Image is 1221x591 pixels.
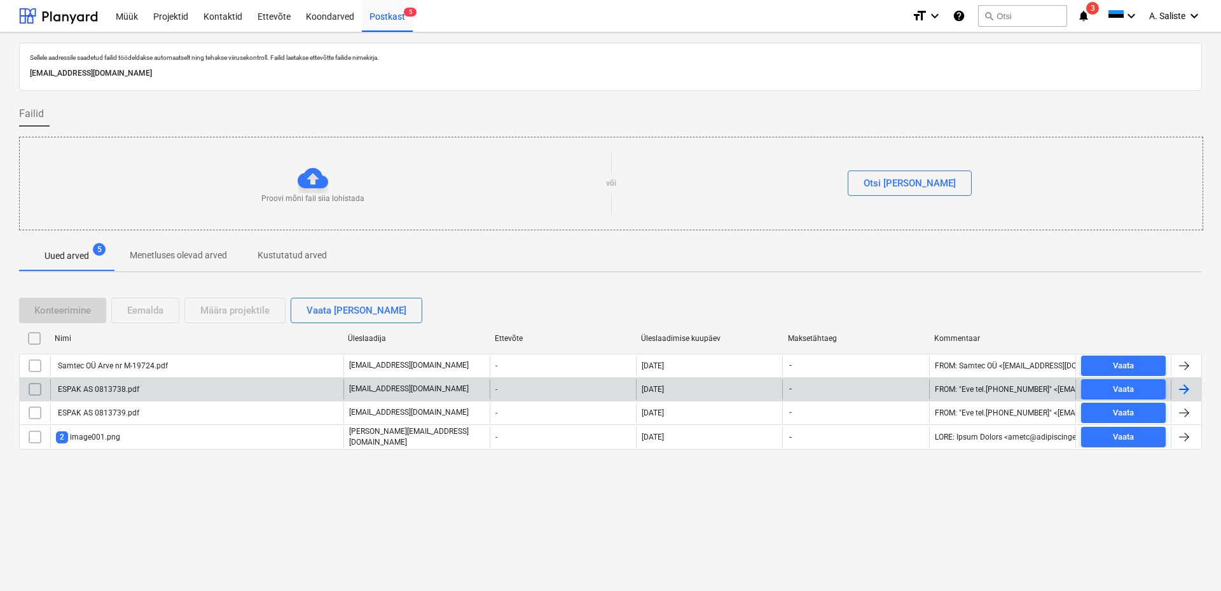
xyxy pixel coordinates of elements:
button: Otsi [978,5,1067,27]
p: Kustutatud arved [258,249,327,262]
p: või [606,178,616,189]
p: [EMAIL_ADDRESS][DOMAIN_NAME] [349,407,469,418]
i: keyboard_arrow_down [1124,8,1139,24]
span: 2 [56,431,68,443]
div: Samtec OÜ Arve nr M-19724.pdf [56,361,168,370]
div: Üleslaadimise kuupäev [641,334,778,343]
iframe: Chat Widget [1157,530,1221,591]
p: Menetluses olevad arved [130,249,227,262]
span: search [984,11,994,21]
div: Ettevõte [495,334,631,343]
button: Vaata [1081,427,1166,447]
p: Proovi mõni fail siia lohistada [261,193,364,204]
p: Uued arved [45,249,89,263]
div: Vaata [1113,406,1134,421]
button: Vaata [1081,403,1166,423]
div: Proovi mõni fail siia lohistadavõiOtsi [PERSON_NAME] [19,137,1203,230]
div: - [490,426,636,448]
p: [PERSON_NAME][EMAIL_ADDRESS][DOMAIN_NAME] [349,426,485,448]
div: [DATE] [642,408,664,417]
div: Vaata [PERSON_NAME] [307,302,406,319]
div: image001.png [56,431,120,443]
i: Abikeskus [953,8,965,24]
span: Failid [19,106,44,122]
div: Nimi [55,334,338,343]
div: [DATE] [642,385,664,394]
p: [EMAIL_ADDRESS][DOMAIN_NAME] [349,360,469,371]
button: Otsi [PERSON_NAME] [848,170,972,196]
div: Vaata [1113,430,1134,445]
div: ESPAK AS 0813738.pdf [56,385,139,394]
span: - [788,384,793,394]
div: Üleslaadija [348,334,485,343]
i: keyboard_arrow_down [927,8,942,24]
span: - [788,407,793,418]
span: - [788,360,793,371]
div: - [490,403,636,423]
div: Otsi [PERSON_NAME] [864,175,956,191]
div: - [490,356,636,376]
div: Vaata [1113,382,1134,397]
div: Kommentaar [934,334,1071,343]
i: format_size [912,8,927,24]
span: - [788,432,793,443]
div: Maksetähtaeg [788,334,925,343]
div: [DATE] [642,361,664,370]
p: [EMAIL_ADDRESS][DOMAIN_NAME] [30,67,1191,80]
button: Vaata [1081,356,1166,376]
span: 5 [93,243,106,256]
p: [EMAIL_ADDRESS][DOMAIN_NAME] [349,384,469,394]
span: 3 [1086,2,1099,15]
div: Vaata [1113,359,1134,373]
i: notifications [1077,8,1090,24]
i: keyboard_arrow_down [1187,8,1202,24]
div: - [490,379,636,400]
span: A. Saliste [1149,11,1185,21]
p: Sellele aadressile saadetud failid töödeldakse automaatselt ning tehakse viirusekontroll. Failid ... [30,53,1191,62]
button: Vaata [PERSON_NAME] [291,298,422,323]
div: ESPAK AS 0813739.pdf [56,408,139,417]
div: [DATE] [642,433,664,442]
span: 5 [404,8,417,17]
button: Vaata [1081,379,1166,400]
